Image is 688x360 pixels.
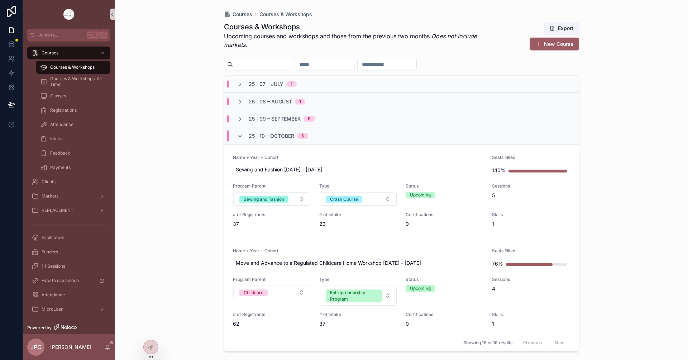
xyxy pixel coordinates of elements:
span: Sessions [492,277,570,282]
span: MicroLoan [42,306,63,312]
span: # of Intake [319,212,397,218]
a: How to use noloco [27,274,110,287]
span: Courses & Workshops [50,64,95,70]
span: Program Parent [233,183,311,189]
a: Courses [27,47,110,59]
a: REPLACEMENT [27,204,110,217]
span: Seats Filled [492,155,570,160]
span: 37 [233,220,311,228]
span: 1 [492,220,570,228]
span: Classes [50,93,66,99]
span: Type [319,277,397,282]
a: Attendance [27,288,110,301]
div: 140% [492,163,506,177]
span: Status [406,277,483,282]
span: # of Registrants [233,312,311,317]
span: 0 [406,220,483,228]
span: Intake [50,136,63,142]
div: scrollable content [23,42,115,321]
button: Export [544,22,579,35]
a: Feedback [36,147,110,160]
div: 5 [301,133,304,139]
a: Powered by [23,321,115,334]
span: Attendance [50,122,73,127]
span: Program Parent [233,277,311,282]
span: Facilitators [42,235,64,240]
span: 37 [319,320,397,327]
a: Classes [36,89,110,102]
button: Select Button [320,286,397,306]
a: MicroLoan [27,303,110,316]
span: Courses & Workshops: All Time [50,76,103,87]
span: Markets [42,193,58,199]
a: Attendance [36,118,110,131]
span: 1:1 Sessions [42,263,65,269]
p: Upcoming courses and workshops and those from the previous two months. [224,32,489,49]
span: 25 | 09 – September [249,115,301,122]
a: Courses & Workshops [259,11,312,18]
div: Upcoming [410,285,431,292]
span: Move and Advance to a Regulated Childcare Home Workshop [DATE] - [DATE] [236,259,481,267]
span: 25 | 08 – August [249,98,292,105]
a: Courses [224,11,252,18]
span: Powered by [27,325,52,331]
div: Entrepreneurship Program [330,290,378,302]
a: Name + Year + CohortSewing and Fashion [DATE] - [DATE]Seats Filled140%Program ParentSelect Button... [224,144,579,238]
span: Ctrl [87,31,100,39]
span: 25 | 07 – July [249,81,283,88]
p: [PERSON_NAME] [50,344,91,351]
span: Funders [42,249,58,255]
span: JPC [30,343,42,351]
span: Clients [42,179,56,185]
div: Crash Course [330,196,358,203]
span: How to use noloco [42,278,79,283]
span: 4 [492,285,570,292]
button: Select Button [233,286,310,299]
span: # of Intake [319,312,397,317]
a: Payments [36,161,110,174]
button: Jump to...CtrlK [27,29,110,42]
img: App logo [63,9,75,20]
span: Registrations [50,107,77,113]
span: Skills [492,312,570,317]
span: 0 [406,320,483,327]
a: Markets [27,190,110,203]
a: Funders [27,245,110,258]
div: 76% [492,257,503,271]
span: 62 [233,320,311,327]
a: Intake [36,132,110,145]
span: Jump to... [38,32,84,38]
span: Sessions [492,183,570,189]
span: Courses [233,11,252,18]
a: Registrations [36,104,110,117]
span: Name + Year + Cohort [233,248,484,254]
div: 1 [299,99,301,104]
span: Payments [50,165,71,170]
span: Sewing and Fashion [DATE] - [DATE] [236,166,481,173]
a: Courses & Workshops [36,61,110,74]
a: Clients [27,175,110,188]
button: Select Button [320,192,397,206]
span: Courses [42,50,58,56]
span: Feedback [50,150,70,156]
span: Seats Filled [492,248,570,254]
h1: Courses & Workshops [224,22,489,32]
span: 25 | 10 – October [249,132,294,140]
span: 1 [492,320,570,327]
div: Childcare [244,290,263,296]
span: Type [319,183,397,189]
button: New Course [530,38,579,50]
span: Certifications [406,212,483,218]
span: Certifications [406,312,483,317]
div: Upcoming [410,192,431,198]
span: 23 [319,220,397,228]
span: REPLACEMENT [42,208,73,213]
span: Name + Year + Cohort [233,155,484,160]
div: Sewing and Fashion [244,196,284,203]
em: Does not include markets. [224,33,477,48]
span: Attendance [42,292,65,298]
div: 6 [308,116,311,122]
a: Courses & Workshops: All Time [36,75,110,88]
span: Showing 16 of 16 results [463,340,512,346]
